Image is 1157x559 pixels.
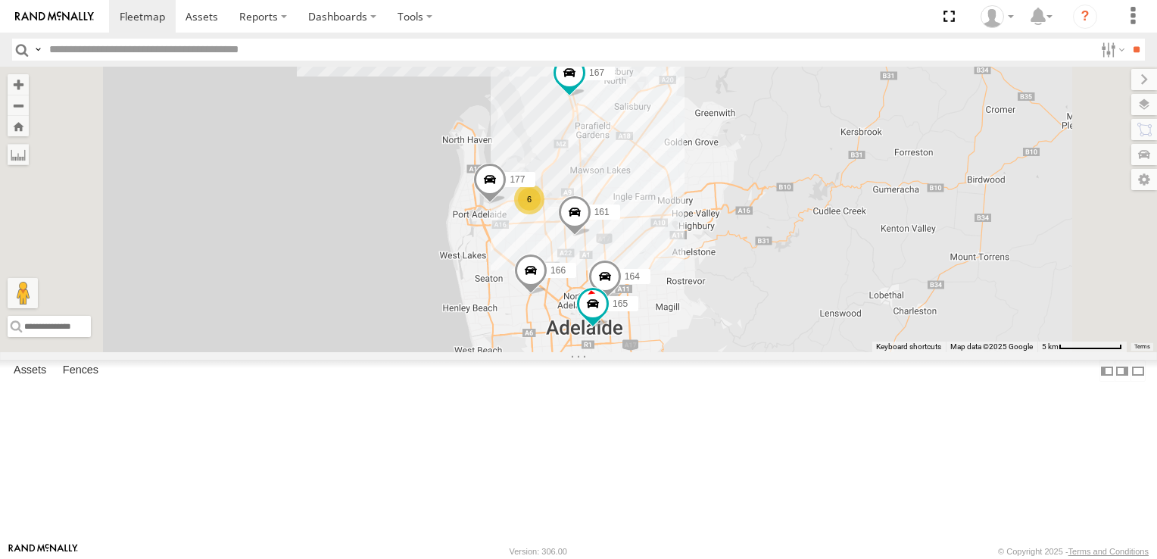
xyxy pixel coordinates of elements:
[594,207,610,217] span: 161
[1131,169,1157,190] label: Map Settings
[1130,360,1146,382] label: Hide Summary Table
[510,173,525,184] span: 177
[15,11,94,22] img: rand-logo.svg
[8,74,29,95] button: Zoom in
[510,547,567,556] div: Version: 306.00
[1095,39,1127,61] label: Search Filter Options
[8,95,29,116] button: Zoom out
[589,67,604,78] span: 167
[613,298,628,308] span: 165
[32,39,44,61] label: Search Query
[1073,5,1097,29] i: ?
[876,342,941,352] button: Keyboard shortcuts
[6,361,54,382] label: Assets
[550,265,566,276] span: 166
[55,361,106,382] label: Fences
[8,278,38,308] button: Drag Pegman onto the map to open Street View
[8,544,78,559] a: Visit our Website
[998,547,1149,556] div: © Copyright 2025 -
[1042,342,1059,351] span: 5 km
[1068,547,1149,556] a: Terms and Conditions
[625,271,640,282] span: 164
[514,184,544,214] div: 6
[950,342,1033,351] span: Map data ©2025 Google
[8,144,29,165] label: Measure
[8,116,29,136] button: Zoom Home
[1134,343,1150,349] a: Terms (opens in new tab)
[1037,342,1127,352] button: Map Scale: 5 km per 80 pixels
[1099,360,1115,382] label: Dock Summary Table to the Left
[975,5,1019,28] div: Frank Cope
[1115,360,1130,382] label: Dock Summary Table to the Right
